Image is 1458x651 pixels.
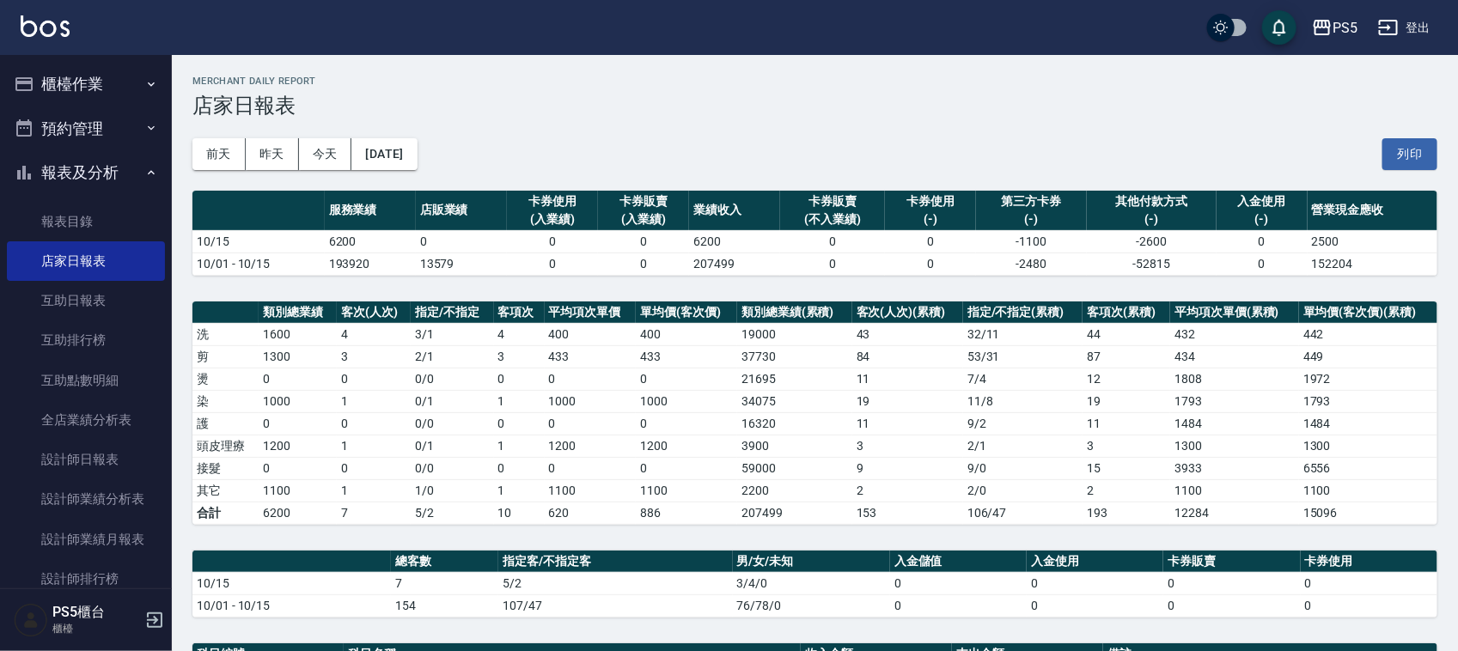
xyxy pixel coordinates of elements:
td: 0 [416,230,507,252]
td: 1 [494,435,545,457]
td: 21695 [737,368,852,390]
td: 0 [494,412,545,435]
td: 15 [1083,457,1170,479]
td: 12284 [1170,502,1299,524]
th: 入金使用 [1027,551,1163,573]
a: 店家日報表 [7,241,165,281]
th: 單均價(客次價)(累積) [1299,301,1437,324]
td: 207499 [737,502,852,524]
td: 6556 [1299,457,1437,479]
td: 3900 [737,435,852,457]
th: 類別總業績 [259,301,337,324]
td: 0 [1163,594,1300,617]
button: 登出 [1371,12,1437,44]
td: 449 [1299,345,1437,368]
td: 886 [636,502,737,524]
td: 19 [852,390,963,412]
td: 1200 [636,435,737,457]
td: 0 [636,457,737,479]
td: 0 [494,457,545,479]
td: 7 [391,572,498,594]
h5: PS5櫃台 [52,604,140,621]
th: 總客數 [391,551,498,573]
td: 其它 [192,479,259,502]
button: 今天 [299,138,352,170]
a: 報表目錄 [7,202,165,241]
div: 第三方卡券 [980,192,1083,210]
td: 0 [259,368,337,390]
td: 4 [337,323,411,345]
td: 442 [1299,323,1437,345]
td: 0 [545,412,637,435]
td: 11 [852,412,963,435]
th: 男/女/未知 [733,551,890,573]
td: 剪 [192,345,259,368]
td: 0 [1027,594,1163,617]
td: 10 [494,502,545,524]
td: 10/15 [192,230,325,252]
th: 客次(人次) [337,301,411,324]
td: 53 / 31 [963,345,1083,368]
a: 設計師業績分析表 [7,479,165,519]
th: 營業現金應收 [1308,191,1437,231]
div: (入業績) [511,210,594,228]
a: 設計師業績月報表 [7,520,165,559]
td: 0 [259,412,337,435]
td: 16320 [737,412,852,435]
table: a dense table [192,191,1437,276]
td: 11 [852,368,963,390]
td: 0 / 1 [411,390,493,412]
td: 0 [1163,572,1300,594]
td: 32 / 11 [963,323,1083,345]
td: 3 [337,345,411,368]
td: 0 [780,230,885,252]
td: -2480 [976,252,1087,275]
a: 互助點數明細 [7,361,165,400]
td: 1300 [259,345,337,368]
div: 卡券使用 [511,192,594,210]
td: 11 / 8 [963,390,1083,412]
td: 7 [337,502,411,524]
th: 店販業績 [416,191,507,231]
td: 9 / 0 [963,457,1083,479]
td: 頭皮理療 [192,435,259,457]
td: 1100 [636,479,737,502]
td: 193920 [325,252,416,275]
td: 34075 [737,390,852,412]
td: 0 / 0 [411,368,493,390]
td: 1100 [545,479,637,502]
td: 1793 [1170,390,1299,412]
td: 1 [494,479,545,502]
td: 1300 [1299,435,1437,457]
td: 4 [494,323,545,345]
td: 0 [885,252,976,275]
a: 全店業績分析表 [7,400,165,440]
td: 59000 [737,457,852,479]
a: 設計師日報表 [7,440,165,479]
td: 10/15 [192,572,391,594]
td: 0 / 1 [411,435,493,457]
th: 卡券使用 [1301,551,1437,573]
div: 卡券販賣 [602,192,685,210]
button: 前天 [192,138,246,170]
td: 3/4/0 [733,572,890,594]
img: Person [14,603,48,637]
td: 0 / 0 [411,412,493,435]
td: 接髮 [192,457,259,479]
td: 1100 [1299,479,1437,502]
td: 10/01 - 10/15 [192,252,325,275]
button: [DATE] [351,138,417,170]
td: 11 [1083,412,1170,435]
div: 其他付款方式 [1091,192,1212,210]
td: 2 [1083,479,1170,502]
td: 44 [1083,323,1170,345]
h2: Merchant Daily Report [192,76,1437,87]
div: PS5 [1333,17,1357,39]
td: 0 [337,412,411,435]
button: 櫃檯作業 [7,62,165,106]
th: 客次(人次)(累積) [852,301,963,324]
td: 2 / 1 [411,345,493,368]
td: 1972 [1299,368,1437,390]
div: 卡券販賣 [784,192,881,210]
td: 1808 [1170,368,1299,390]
